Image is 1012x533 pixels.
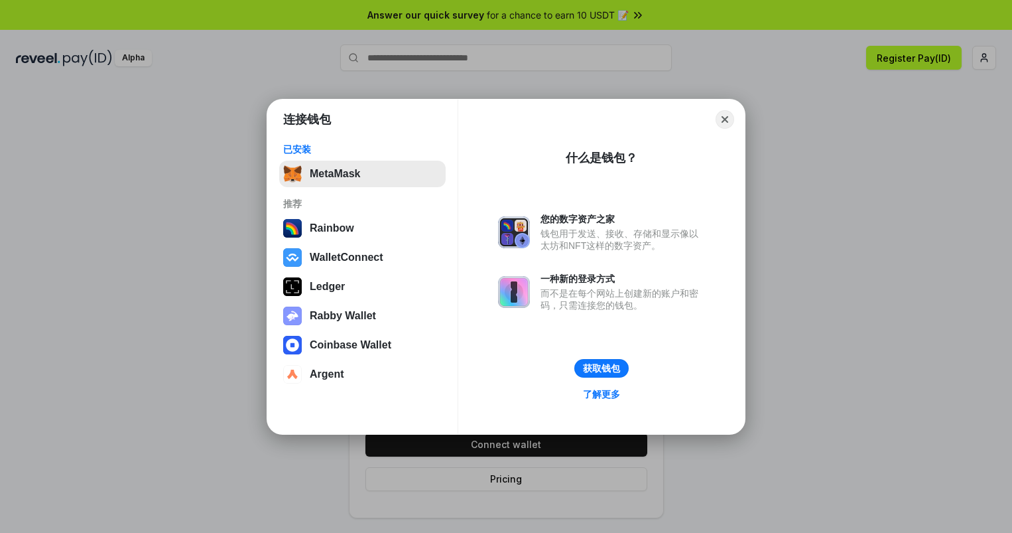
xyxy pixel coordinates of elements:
img: svg+xml,%3Csvg%20xmlns%3D%22http%3A%2F%2Fwww.w3.org%2F2000%2Fsvg%22%20width%3D%2228%22%20height%3... [283,277,302,296]
div: 已安装 [283,143,442,155]
div: Argent [310,368,344,380]
div: Coinbase Wallet [310,339,391,351]
img: svg+xml,%3Csvg%20width%3D%2228%22%20height%3D%2228%22%20viewBox%3D%220%200%2028%2028%22%20fill%3D... [283,365,302,384]
div: 一种新的登录方式 [540,273,705,285]
button: WalletConnect [279,244,446,271]
button: Rabby Wallet [279,303,446,329]
img: svg+xml,%3Csvg%20width%3D%2228%22%20height%3D%2228%22%20viewBox%3D%220%200%2028%2028%22%20fill%3D... [283,248,302,267]
div: WalletConnect [310,252,383,264]
button: Ledger [279,273,446,300]
div: 而不是在每个网站上创建新的账户和密码，只需连接您的钱包。 [540,287,705,311]
button: 获取钱包 [574,359,629,378]
button: MetaMask [279,161,446,187]
a: 了解更多 [575,386,628,403]
button: Rainbow [279,215,446,242]
button: Argent [279,361,446,388]
div: 钱包用于发送、接收、存储和显示像以太坊和NFT这样的数字资产。 [540,228,705,252]
img: svg+xml,%3Csvg%20xmlns%3D%22http%3A%2F%2Fwww.w3.org%2F2000%2Fsvg%22%20fill%3D%22none%22%20viewBox... [498,276,530,308]
div: 推荐 [283,198,442,210]
div: MetaMask [310,168,360,180]
img: svg+xml,%3Csvg%20xmlns%3D%22http%3A%2F%2Fwww.w3.org%2F2000%2Fsvg%22%20fill%3D%22none%22%20viewBox... [498,216,530,248]
div: 了解更多 [583,388,620,400]
div: Rabby Wallet [310,310,376,322]
div: Ledger [310,281,345,293]
h1: 连接钱包 [283,112,331,127]
button: Close [716,110,734,129]
button: Coinbase Wallet [279,332,446,358]
div: 您的数字资产之家 [540,213,705,225]
img: svg+xml,%3Csvg%20width%3D%22120%22%20height%3D%22120%22%20viewBox%3D%220%200%20120%20120%22%20fil... [283,219,302,238]
div: 什么是钱包？ [566,150,637,166]
div: 获取钱包 [583,362,620,374]
img: svg+xml,%3Csvg%20width%3D%2228%22%20height%3D%2228%22%20viewBox%3D%220%200%2028%2028%22%20fill%3D... [283,336,302,354]
img: svg+xml,%3Csvg%20fill%3D%22none%22%20height%3D%2233%22%20viewBox%3D%220%200%2035%2033%22%20width%... [283,165,302,183]
div: Rainbow [310,222,354,234]
img: svg+xml,%3Csvg%20xmlns%3D%22http%3A%2F%2Fwww.w3.org%2F2000%2Fsvg%22%20fill%3D%22none%22%20viewBox... [283,307,302,325]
